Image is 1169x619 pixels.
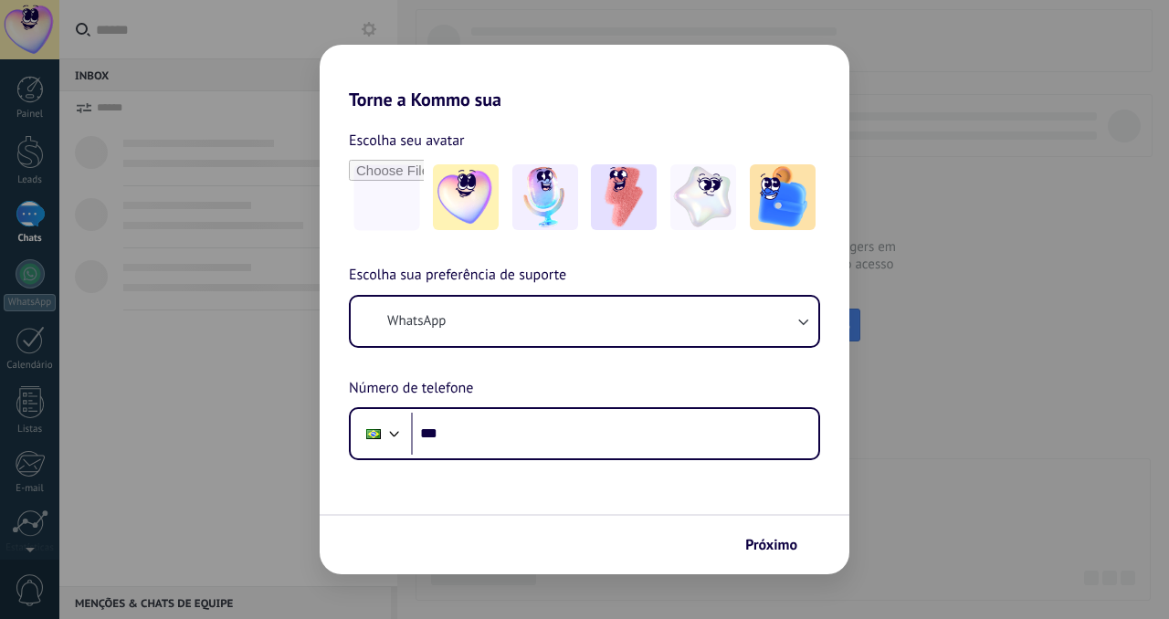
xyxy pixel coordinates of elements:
[512,164,578,230] img: -2.jpeg
[670,164,736,230] img: -4.jpeg
[349,264,566,288] span: Escolha sua preferência de suporte
[320,45,849,110] h2: Torne a Kommo sua
[349,377,473,401] span: Número de telefone
[433,164,499,230] img: -1.jpeg
[387,312,446,330] span: WhatsApp
[737,530,822,561] button: Próximo
[591,164,657,230] img: -3.jpeg
[349,129,465,152] span: Escolha seu avatar
[745,539,797,551] span: Próximo
[750,164,816,230] img: -5.jpeg
[356,414,391,453] div: Brazil: + 55
[351,297,818,346] button: WhatsApp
